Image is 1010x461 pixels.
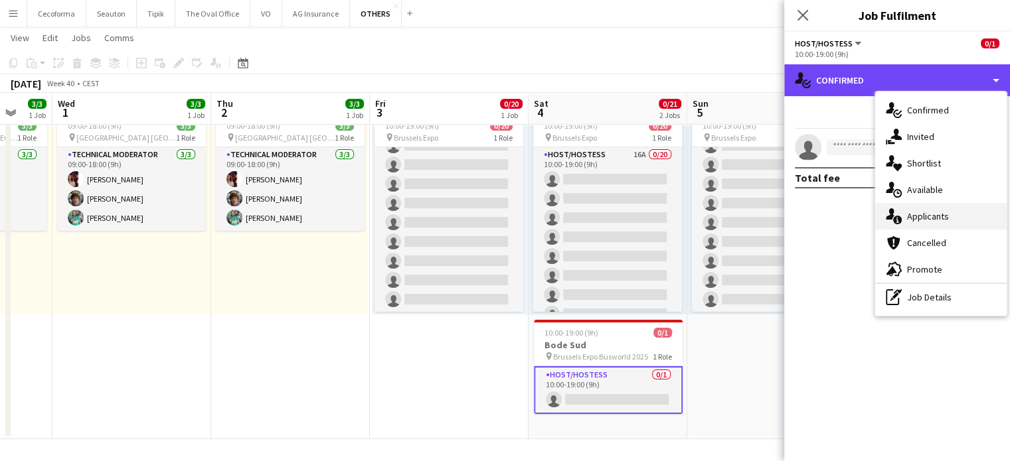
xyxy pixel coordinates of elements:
span: Brussels Expo Busworld 2025 [553,352,648,362]
app-job-card: 10:00-19:00 (9h)0/20 Brussels Expo1 Role [375,115,523,312]
span: 0/20 [649,121,671,131]
span: 1 Role [493,133,513,143]
span: 0/1 [653,328,672,338]
div: 2 Jobs [659,110,681,120]
span: 3/3 [345,99,364,109]
span: Week 40 [44,78,77,88]
span: 3/3 [177,121,195,131]
span: Host/Hostess [795,38,853,48]
span: 1 Role [335,133,354,143]
span: 0/20 [500,99,523,109]
button: Cecoforma [27,1,86,27]
button: Tipik [137,1,175,27]
span: 2 [214,105,233,120]
div: Total fee [795,171,840,184]
div: [DATE] [11,77,41,90]
button: AG Insurance [282,1,350,27]
span: Applicants [907,210,949,222]
button: The Oval Office [175,1,250,27]
app-card-role: Technical Moderator3/309:00-18:00 (9h)[PERSON_NAME][PERSON_NAME][PERSON_NAME] [216,147,365,231]
span: Brussels Expo [394,133,438,143]
span: Sun [693,98,709,109]
button: Seauton [86,1,137,27]
span: 0/1 [981,38,999,48]
span: Cancelled [907,237,946,249]
div: Confirmed [784,64,1010,96]
span: 1 Role [176,133,195,143]
a: Comms [99,29,139,46]
div: 1 Job [187,110,205,120]
span: Promote [907,263,942,275]
span: 1 Role [653,352,672,362]
span: 09:00-18:00 (9h) [226,121,280,131]
span: Comms [104,32,134,44]
div: 1 Job [346,110,363,120]
h3: Job Fulfilment [784,7,1010,24]
button: Host/Hostess [795,38,863,48]
span: 4 [532,105,548,120]
span: [GEOGRAPHIC_DATA] [GEOGRAPHIC_DATA] [76,133,176,143]
span: 1 [56,105,75,120]
button: VO [250,1,282,27]
span: Brussels Expo [711,133,756,143]
span: 0/21 [659,99,681,109]
span: 10:00-19:00 (9h) [545,328,598,338]
div: 1 Job [29,110,46,120]
app-card-role: Technical Moderator3/309:00-18:00 (9h)[PERSON_NAME][PERSON_NAME][PERSON_NAME] [57,147,206,231]
app-job-card: 10:00-19:00 (9h)0/20 Brussels Expo1 Role [692,115,841,312]
div: CEST [82,78,100,88]
app-job-card: 10:00-19:00 (9h)0/20 Brussels Expo1 RoleHost/Hostess16A0/2010:00-19:00 (9h) [533,115,682,312]
span: View [11,32,29,44]
span: Edit [42,32,58,44]
span: 10:00-19:00 (9h) [544,121,598,131]
app-job-card: 09:00-18:00 (9h)3/3 [GEOGRAPHIC_DATA] [GEOGRAPHIC_DATA]1 RoleTechnical Moderator3/309:00-18:00 (9... [216,115,365,231]
a: Edit [37,29,63,46]
span: 1 Role [652,133,671,143]
div: Job Details [875,284,1007,310]
span: 1 Role [17,133,37,143]
span: Jobs [71,32,91,44]
span: 3/3 [18,121,37,131]
app-card-role: Host/Hostess0/110:00-19:00 (9h) [534,366,683,414]
span: 09:00-18:00 (9h) [68,121,122,131]
span: 3/3 [187,99,205,109]
span: 10:00-19:00 (9h) [385,121,439,131]
span: [GEOGRAPHIC_DATA] [GEOGRAPHIC_DATA] [235,133,335,143]
span: Brussels Expo [552,133,597,143]
span: 5 [691,105,709,120]
app-job-card: 10:00-19:00 (9h)0/1Bode Sud Brussels Expo Busworld 20251 RoleHost/Hostess0/110:00-19:00 (9h) [534,320,683,414]
span: Wed [58,98,75,109]
span: 10:00-19:00 (9h) [703,121,756,131]
div: 1 Job [501,110,522,120]
span: Invited [907,131,934,143]
div: 10:00-19:00 (9h) [795,49,999,59]
button: OTHERS [350,1,402,27]
span: Thu [216,98,233,109]
span: Confirmed [907,104,949,116]
h3: Bode Sud [534,339,683,351]
span: Shortlist [907,157,941,169]
span: 0/20 [490,121,513,131]
a: View [5,29,35,46]
span: Available [907,184,943,196]
span: 3/3 [28,99,46,109]
app-job-card: 09:00-18:00 (9h)3/3 [GEOGRAPHIC_DATA] [GEOGRAPHIC_DATA]1 RoleTechnical Moderator3/309:00-18:00 (9... [57,115,206,231]
span: Sat [534,98,548,109]
span: 3/3 [335,121,354,131]
span: 3 [373,105,386,120]
a: Jobs [66,29,96,46]
span: Fri [375,98,386,109]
